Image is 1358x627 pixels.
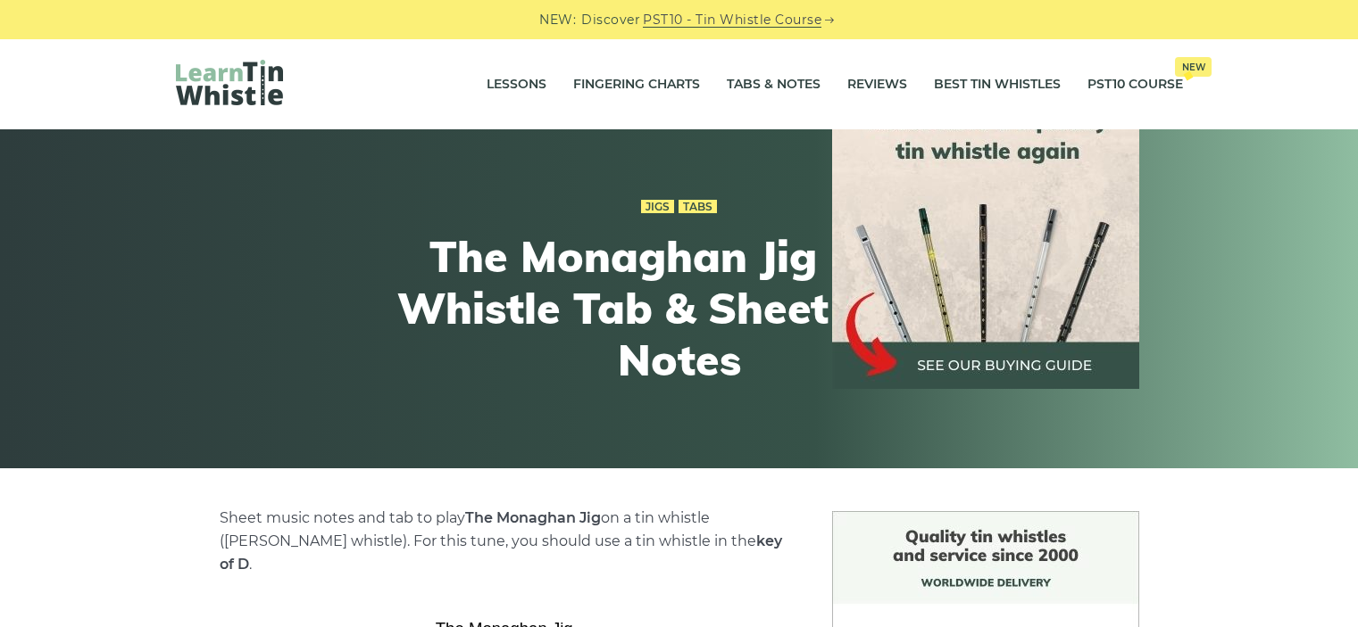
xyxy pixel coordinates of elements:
[351,231,1008,385] h1: The Monaghan Jig - Tin Whistle Tab & Sheet Music Notes
[1175,57,1212,77] span: New
[176,60,283,105] img: LearnTinWhistle.com
[679,200,717,214] a: Tabs
[487,62,546,107] a: Lessons
[465,509,601,526] strong: The Monaghan Jig
[847,62,907,107] a: Reviews
[934,62,1061,107] a: Best Tin Whistles
[220,507,789,576] p: Sheet music notes and tab to play on a tin whistle ([PERSON_NAME] whistle). For this tune, you sh...
[727,62,821,107] a: Tabs & Notes
[832,82,1139,389] img: tin whistle buying guide
[220,532,782,573] strong: key of D
[1087,62,1183,107] a: PST10 CourseNew
[641,200,674,214] a: Jigs
[573,62,700,107] a: Fingering Charts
